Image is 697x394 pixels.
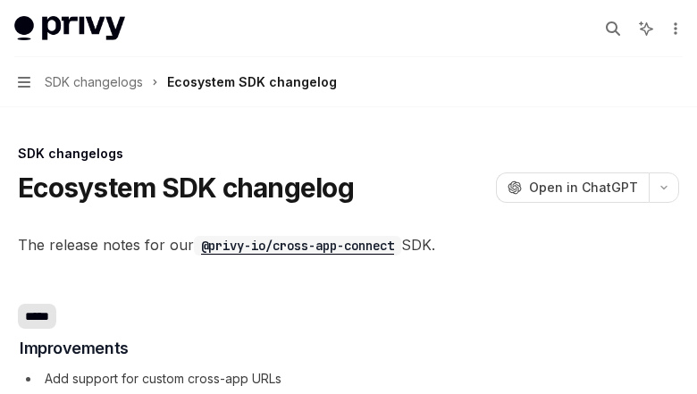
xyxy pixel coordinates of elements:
[20,368,281,390] li: Add support for custom cross-app URLs
[14,16,125,41] img: light logo
[20,336,129,361] span: Improvements
[665,16,683,41] button: More actions
[529,179,638,197] span: Open in ChatGPT
[194,236,401,256] code: @privy-io/cross-app-connect
[18,232,679,257] span: The release notes for our SDK.
[45,71,143,93] span: SDK changelogs
[18,172,354,204] h1: Ecosystem SDK changelog
[194,236,401,254] a: @privy-io/cross-app-connect
[18,145,679,163] div: SDK changelogs
[167,71,337,93] div: Ecosystem SDK changelog
[496,172,649,203] button: Open in ChatGPT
